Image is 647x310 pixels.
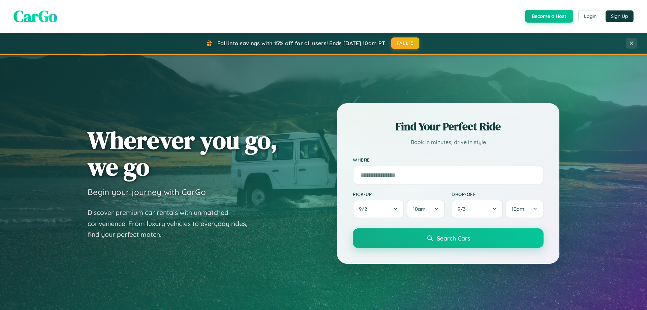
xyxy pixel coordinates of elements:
[452,191,544,197] label: Drop-off
[452,200,503,218] button: 9/3
[391,37,420,49] button: FALL15
[407,200,445,218] button: 10am
[578,10,602,22] button: Login
[353,119,544,134] h2: Find Your Perfect Ride
[606,10,634,22] button: Sign Up
[13,5,57,27] span: CarGo
[353,157,544,163] label: Where
[353,191,445,197] label: Pick-up
[88,207,256,240] p: Discover premium car rentals with unmatched convenience. From luxury vehicles to everyday rides, ...
[353,200,404,218] button: 9/2
[353,137,544,147] p: Book in minutes, drive in style
[505,200,544,218] button: 10am
[525,10,573,23] button: Become a Host
[353,228,544,248] button: Search Cars
[437,234,470,242] span: Search Cars
[413,206,426,212] span: 10am
[359,206,370,212] span: 9 / 2
[458,206,469,212] span: 9 / 3
[88,187,206,197] h3: Begin your journey with CarGo
[512,206,524,212] span: 10am
[88,127,278,180] h1: Wherever you go, we go
[217,40,386,47] span: Fall into savings with 15% off for all users! Ends [DATE] 10am PT.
